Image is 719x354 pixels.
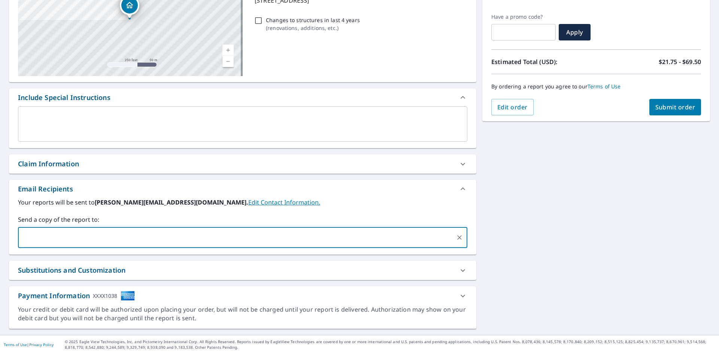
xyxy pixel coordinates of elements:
[491,83,701,90] p: By ordering a report you agree to our
[9,286,476,305] div: Payment InformationXXXX1038cardImage
[491,99,534,115] button: Edit order
[649,99,701,115] button: Submit order
[18,305,467,323] div: Your credit or debit card will be authorized upon placing your order, but will not be charged unt...
[655,103,695,111] span: Submit order
[659,57,701,66] p: $21.75 - $69.50
[222,45,234,56] a: Current Level 17, Zoom In
[266,16,360,24] p: Changes to structures in last 4 years
[18,184,73,194] div: Email Recipients
[18,93,110,103] div: Include Special Instructions
[4,342,54,347] p: |
[588,83,621,90] a: Terms of Use
[454,232,465,243] button: Clear
[497,103,528,111] span: Edit order
[18,215,467,224] label: Send a copy of the report to:
[9,88,476,106] div: Include Special Instructions
[93,291,117,301] div: XXXX1038
[222,56,234,67] a: Current Level 17, Zoom Out
[95,198,248,206] b: [PERSON_NAME][EMAIL_ADDRESS][DOMAIN_NAME].
[18,159,79,169] div: Claim Information
[565,28,585,36] span: Apply
[266,24,360,32] p: ( renovations, additions, etc. )
[9,261,476,280] div: Substitutions and Customization
[559,24,591,40] button: Apply
[18,291,135,301] div: Payment Information
[121,291,135,301] img: cardImage
[29,342,54,347] a: Privacy Policy
[4,342,27,347] a: Terms of Use
[18,198,467,207] label: Your reports will be sent to
[248,198,320,206] a: EditContactInfo
[491,57,596,66] p: Estimated Total (USD):
[18,265,125,275] div: Substitutions and Customization
[491,13,556,20] label: Have a promo code?
[65,339,715,350] p: © 2025 Eagle View Technologies, Inc. and Pictometry International Corp. All Rights Reserved. Repo...
[9,180,476,198] div: Email Recipients
[9,154,476,173] div: Claim Information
